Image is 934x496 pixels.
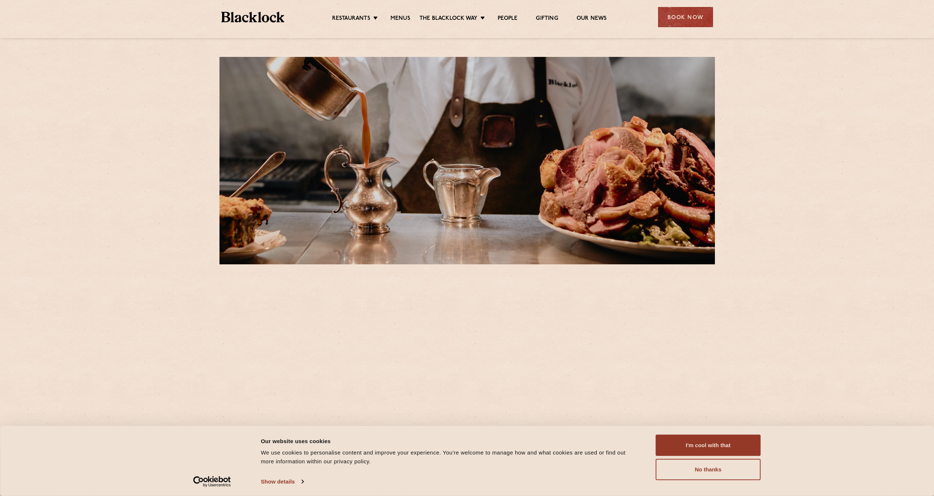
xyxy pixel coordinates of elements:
[180,476,244,487] a: Usercentrics Cookiebot - opens in a new window
[390,15,410,23] a: Menus
[656,459,761,480] button: No thanks
[419,15,477,23] a: The Blacklock Way
[261,437,639,445] div: Our website uses cookies
[261,476,304,487] a: Show details
[221,12,285,22] img: BL_Textured_Logo-footer-cropped.svg
[577,15,607,23] a: Our News
[498,15,517,23] a: People
[536,15,558,23] a: Gifting
[332,15,370,23] a: Restaurants
[261,448,639,466] div: We use cookies to personalise content and improve your experience. You're welcome to manage how a...
[658,7,713,27] div: Book Now
[656,435,761,456] button: I'm cool with that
